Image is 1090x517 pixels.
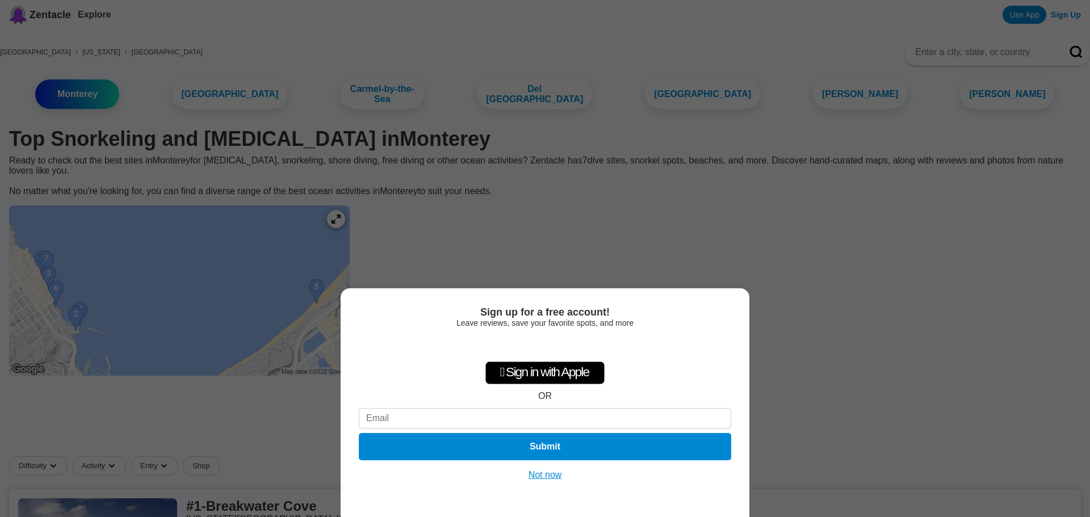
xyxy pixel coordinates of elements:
div: OR [538,391,552,401]
button: Not now [525,469,565,481]
div: Leave reviews, save your favorite spots, and more [359,318,731,327]
input: Email [359,408,731,428]
div: Sign up for a free account! [359,306,731,318]
button: Submit [359,433,731,460]
iframe: Sign in with Google Button [487,333,603,358]
div: Sign in with Apple [485,362,605,384]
